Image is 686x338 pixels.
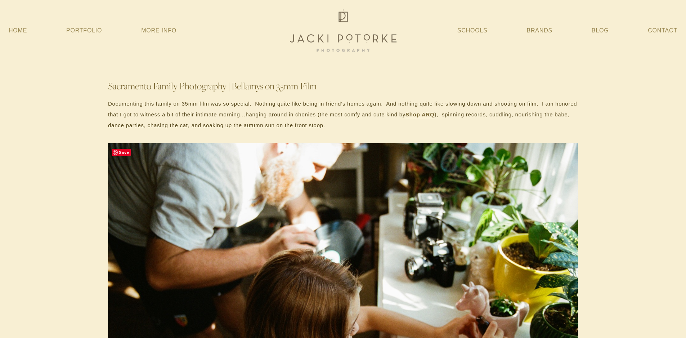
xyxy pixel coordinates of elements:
strong: Shop ARQ [405,111,434,117]
a: Contact [648,24,677,37]
h1: Sacramento Family Photography | Bellamys on 35mm Film [108,81,578,91]
span: Save [112,149,131,156]
a: Shop ARQ [405,111,434,118]
a: Schools [457,24,488,37]
p: Documenting this family on 35mm film was so special. Nothing quite like being in friend’s homes a... [108,98,578,131]
a: Blog [592,24,609,37]
a: Brands [527,24,552,37]
a: Home [9,24,27,37]
img: Jacki Potorke Sacramento Family Photographer [286,8,401,54]
a: More Info [141,24,176,37]
a: Portfolio [66,27,102,34]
